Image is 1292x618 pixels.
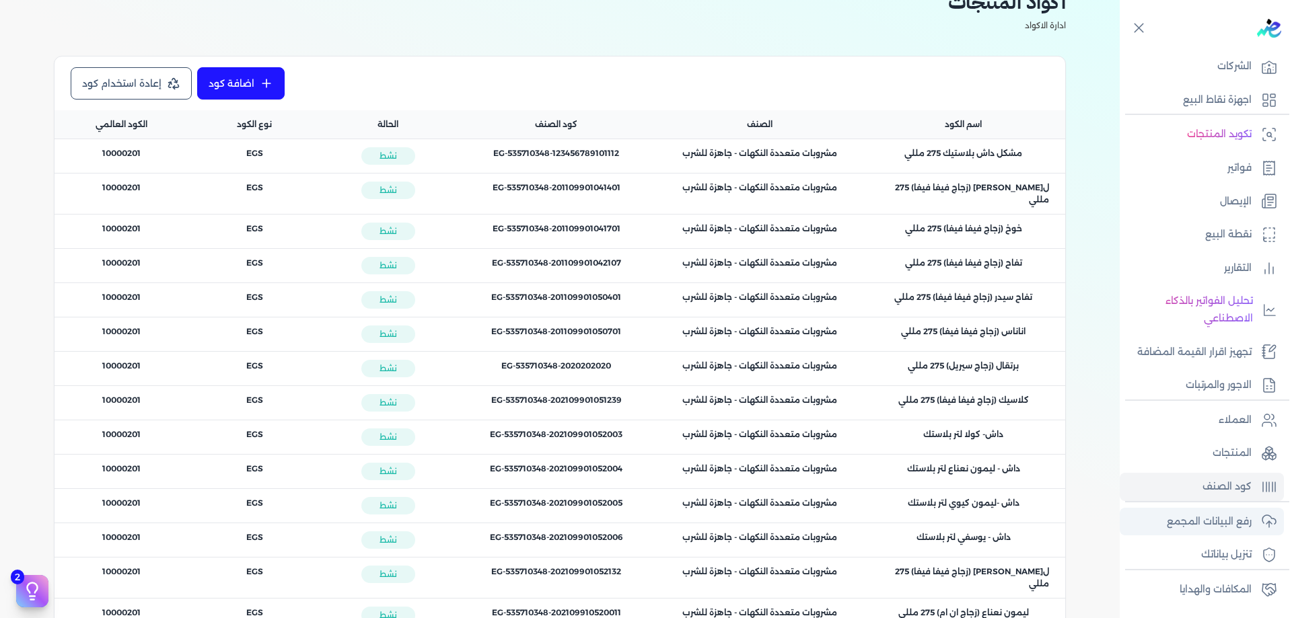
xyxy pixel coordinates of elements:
[361,566,415,583] span: نشط
[1137,344,1252,361] p: تجهيز اقرار القيمة المضافة
[246,463,263,475] span: EGS
[246,394,263,406] span: EGS
[1120,576,1284,604] a: المكافات والهدايا
[490,497,622,509] span: EG-535710348-202109901052005
[917,531,1011,543] span: داش - يوسفي لتر بلاستك
[54,17,1066,34] p: ادارة الاكواد
[1213,445,1252,462] p: المنتجات
[1120,287,1284,332] a: تحليل الفواتير بالذكاء الاصطناعي
[493,182,620,194] span: EG-535710348-201109901041401
[1120,254,1284,282] a: التقارير
[682,325,837,338] span: مشروبات متعددة النكهات - جاهزة للشرب
[945,118,982,130] span: اسم الكود
[246,497,263,509] span: EGS
[361,497,415,514] span: نشط
[747,118,773,130] span: الصنف
[1120,406,1284,434] a: العملاء
[682,566,837,578] span: مشروبات متعددة النكهات - جاهزة للشرب
[1126,293,1253,327] p: تحليل الفواتير بالذكاء الاصطناعي
[1186,377,1252,394] p: الاجور والمرتبات
[102,291,141,303] span: 10000201
[246,531,263,543] span: EGS
[361,223,415,240] span: نشط
[1219,412,1252,429] p: العملاء
[246,257,263,269] span: EGS
[361,428,415,446] span: نشط
[682,497,837,509] span: مشروبات متعددة النكهات - جاهزة للشرب
[491,394,622,406] span: EG-535710348-202109901051239
[493,147,619,159] span: EG-535710348-123456789101112
[102,182,141,194] span: 10000201
[246,147,263,159] span: EGS
[491,325,621,338] span: EG-535710348-201109901050701
[246,566,263,578] span: EGS
[1120,86,1284,114] a: اجهزة نقاط البيع
[1167,513,1252,531] p: رفع البيانات المجمع
[1205,226,1252,243] p: نقطة البيع
[361,182,415,199] span: نشط
[102,428,141,440] span: 10000201
[246,428,263,440] span: EGS
[490,463,622,475] span: EG-535710348-202109901052004
[1120,338,1284,366] a: تجهيز اقرار القيمة المضافة
[361,463,415,480] span: نشط
[491,291,621,303] span: EG-535710348-201109901050401
[246,325,263,338] span: EGS
[682,428,837,440] span: مشروبات متعددة النكهات - جاهزة للشرب
[682,223,837,235] span: مشروبات متعددة النكهات - جاهزة للشرب
[1227,159,1252,177] p: فواتير
[102,566,141,578] span: 10000201
[908,497,1019,509] span: داش -ليمون كيوي لتر بلاستك
[905,257,1022,269] span: تفاح (زجاج فيفا فيفا) 275 مللي
[1120,473,1284,501] a: كود الصنف
[1180,581,1252,598] p: المكافات والهدايا
[1120,120,1284,149] a: تكويد المنتجات
[490,531,623,543] span: EG-535710348-202109901052006
[1120,188,1284,216] a: الإيصال
[682,147,837,159] span: مشروبات متعددة النكهات - جاهزة للشرب
[361,147,415,165] span: نشط
[96,118,147,130] span: الكود العالمي
[923,428,1003,440] span: داش- كولا لتر بلاستك
[1120,541,1284,569] a: تنزيل بياناتك
[102,497,141,509] span: 10000201
[361,394,415,412] span: نشط
[682,360,837,372] span: مشروبات متعددة النكهات - جاهزة للشرب
[1120,508,1284,536] a: رفع البيانات المجمع
[102,325,141,338] span: 10000201
[905,223,1022,235] span: خوخ (زجاج فيفا فيفا) 275 مللي
[1187,126,1252,143] p: تكويد المنتجات
[492,257,621,269] span: EG-535710348-201109901042107
[246,291,263,303] span: EGS
[102,394,141,406] span: 10000201
[1203,478,1252,496] p: كود الصنف
[898,394,1029,406] span: كلاسيك (زجاج فيفا فيفا) 275 مللي
[878,566,1049,590] span: ل[PERSON_NAME] (زجاج فيفا فيفا) 275 مللي
[682,531,837,543] span: مشروبات متعددة النكهات - جاهزة للشرب
[682,394,837,406] span: مشروبات متعددة النكهات - جاهزة للشرب
[490,428,622,440] span: EG-535710348-202109901052003
[246,223,263,235] span: EGS
[907,463,1020,475] span: داش - ليمون نعناع لتر بلاستك
[904,147,1022,159] span: مشكل داش بلاستيك 275 مللي
[1217,58,1252,75] p: الشركات
[501,360,611,372] span: EG-535710348-2020202020
[894,291,1032,303] span: تفاح سيدر (زجاج فيفا فيفا) 275 مللي
[1183,91,1252,109] p: اجهزة نقاط البيع
[71,67,192,100] a: إعادة استخدام كود
[682,182,837,194] span: مشروبات متعددة النكهات - جاهزة للشرب
[1120,221,1284,249] a: نقطة البيع
[102,463,141,475] span: 10000201
[361,325,415,343] span: نشط
[246,182,263,194] span: EGS
[682,291,837,303] span: مشروبات متعددة النكهات - جاهزة للشرب
[361,531,415,549] span: نشط
[16,575,48,607] button: 2
[1257,19,1281,38] img: logo
[378,118,398,130] span: الحالة
[1224,260,1252,277] p: التقارير
[908,360,1019,372] span: برتقال (زجاج سيريل) 275 مللي
[1120,154,1284,182] a: فواتير
[491,566,621,578] span: EG-535710348-202109901052132
[361,360,415,377] span: نشط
